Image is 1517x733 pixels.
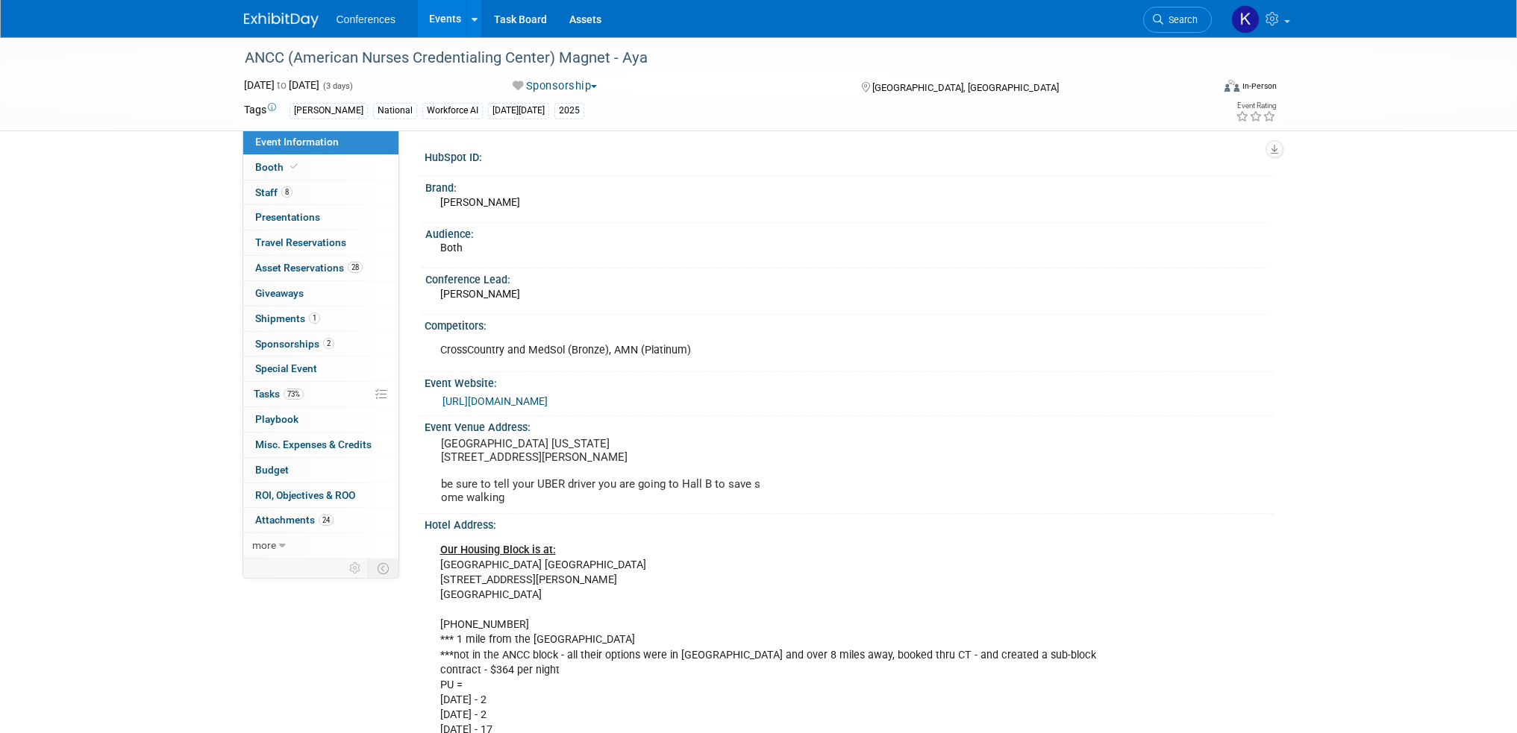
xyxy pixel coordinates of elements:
[1231,5,1260,34] img: Katie Widhelm
[255,287,304,299] span: Giveaways
[244,79,319,91] span: [DATE] [DATE]
[507,78,603,94] button: Sponsorship
[243,256,398,280] a: Asset Reservations28
[422,103,483,119] div: Workforce AI
[440,242,463,254] span: Both
[1236,102,1276,110] div: Event Rating
[255,211,320,223] span: Presentations
[290,163,298,171] i: Booth reservation complete
[1124,78,1277,100] div: Event Format
[255,514,334,526] span: Attachments
[254,388,304,400] span: Tasks
[1163,14,1198,25] span: Search
[243,230,398,255] a: Travel Reservations
[1143,7,1212,33] a: Search
[255,338,334,350] span: Sponsorships
[243,281,398,306] a: Giveaways
[373,103,417,119] div: National
[440,196,520,208] span: [PERSON_NAME]
[348,262,363,273] span: 28
[244,102,276,119] td: Tags
[243,155,398,180] a: Booth
[488,103,549,119] div: [DATE][DATE]
[425,416,1274,435] div: Event Venue Address:
[255,161,301,173] span: Booth
[244,13,319,28] img: ExhibitDay
[281,186,293,198] span: 8
[255,489,355,501] span: ROI, Objectives & ROO
[255,464,289,476] span: Budget
[284,388,304,400] span: 73%
[255,438,372,450] span: Misc. Expenses & Credits
[425,315,1274,333] div: Competitors:
[243,533,398,558] a: more
[290,103,368,119] div: [PERSON_NAME]
[322,81,353,91] span: (3 days)
[243,356,398,381] a: Special Event
[275,79,289,91] span: to
[319,515,334,526] span: 24
[440,544,556,556] b: Our Housing Block is at:
[425,177,1267,195] div: Brand:
[243,458,398,482] a: Budget
[337,13,395,25] span: Conferences
[255,136,339,148] span: Event Information
[442,395,548,407] a: [URL][DOMAIN_NAME]
[240,45,1189,72] div: ANCC (American Nurses Credentialing Center) Magnet - Aya
[243,508,398,532] a: Attachments24
[255,312,320,324] span: Shipments
[323,338,334,349] span: 2
[441,437,762,504] pre: [GEOGRAPHIC_DATA] [US_STATE] [STREET_ADDRESS][PERSON_NAME] be sure to tell your UBER driver you a...
[425,146,1274,165] div: HubSpot ID:
[243,483,398,508] a: ROI, Objectives & ROO
[243,306,398,331] a: Shipments1
[430,336,1108,365] div: CrossCountry and MedSol (Bronze), AMN (Platinum)
[425,514,1274,532] div: Hotel Address:
[425,372,1274,391] div: Event Website:
[243,180,398,205] a: Staff8
[255,262,363,274] span: Asset Reservations
[343,559,369,578] td: Personalize Event Tab Strip
[440,288,520,300] span: [PERSON_NAME]
[255,236,346,248] span: Travel Reservations
[243,407,398,432] a: Playbook
[252,539,276,551] span: more
[255,413,298,425] span: Playbook
[1224,80,1239,92] img: Format-Inperson.png
[255,362,317,374] span: Special Event
[554,103,584,119] div: 2025
[1242,81,1277,92] div: In-Person
[425,268,1267,287] div: Conference Lead:
[255,186,293,198] span: Staff
[243,382,398,406] a: Tasks73%
[243,205,398,230] a: Presentations
[309,312,320,324] span: 1
[243,432,398,457] a: Misc. Expenses & Credits
[243,130,398,154] a: Event Information
[243,332,398,356] a: Sponsorships2
[368,559,398,578] td: Toggle Event Tabs
[872,82,1059,93] span: [GEOGRAPHIC_DATA], [GEOGRAPHIC_DATA]
[425,223,1267,242] div: Audience:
